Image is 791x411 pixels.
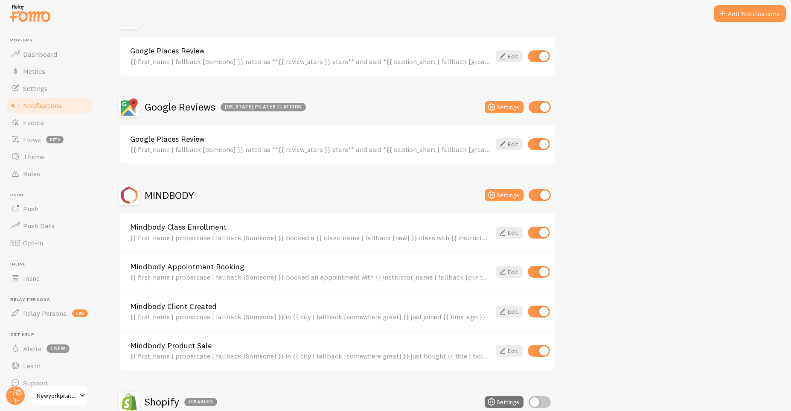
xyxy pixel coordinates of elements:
span: Events [23,118,44,127]
h2: Shopify [145,395,217,408]
span: Notifications [23,101,62,110]
div: {{ first_name | propercase | fallback [Someone] }} booked a {{ class_name | fallback [new] }} cla... [130,234,491,242]
a: Dashboard [5,46,93,63]
a: Flows beta [5,131,93,148]
a: Mindbody Appointment Booking [130,263,491,271]
span: Inline [10,262,93,267]
a: Mindbody Product Sale [130,342,491,350]
h2: Google Reviews [145,100,306,114]
button: Settings [485,189,523,201]
a: Metrics [5,63,93,80]
a: Edit [496,266,523,278]
div: [US_STATE] PILATES FLATIRON [221,103,306,111]
a: Events [5,114,93,131]
a: Settings [5,80,93,97]
a: Edit [496,50,523,62]
span: Flows [23,135,41,144]
span: new [72,309,88,317]
div: {{ first_name | propercase | fallback [Someone] }} in {{ city | fallback [somewhere great] }} jus... [130,352,491,360]
a: Edit [496,345,523,357]
span: Opt-In [23,239,43,247]
span: Learn [23,361,41,370]
a: Learn [5,357,93,374]
h2: MINDBODY [145,189,194,202]
a: Edit [496,227,523,239]
img: Google Reviews [119,97,140,117]
span: Get Help [10,332,93,338]
a: Mindbody Class Enrollment [130,223,491,231]
a: Inline [5,270,93,287]
div: {{ first_name | propercase | fallback [Someone] }} in {{ city | fallback [somewhere great] }} jus... [130,313,491,321]
span: Relay Persona [23,309,67,318]
span: Alerts [23,344,41,353]
span: Rules [23,169,40,178]
span: Relay Persona [10,297,93,303]
img: MINDBODY [119,185,140,205]
a: Edit [496,138,523,150]
span: 1 new [47,344,70,353]
a: Google Places Review [130,47,491,55]
a: Opt-In [5,234,93,251]
span: Theme [23,152,44,161]
button: Settings [485,101,523,113]
span: Pop-ups [10,38,93,43]
a: Google Places Review [130,135,491,143]
span: Metrics [23,67,45,76]
a: Newyorkpilates [31,385,88,406]
span: Push [10,192,93,198]
div: {{ first_name | fallback [Someone] }} rated us **{{ review_stars }} stars** and said *{{ caption_... [130,146,491,153]
div: {{ first_name | propercase | fallback [Someone] }} booked an appointment with {{ instructor_name ... [130,273,491,281]
a: Push Data [5,217,93,234]
span: Dashboard [23,50,57,58]
a: Mindbody Client Created [130,303,491,310]
span: Newyorkpilates [37,391,77,401]
a: Notifications [5,97,93,114]
span: Support [23,379,48,387]
div: Disabled [184,398,217,406]
a: Push [5,200,93,217]
span: Inline [23,274,40,283]
a: Rules [5,165,93,182]
a: Alerts 1 new [5,340,93,357]
div: {{ first_name | fallback [Someone] }} rated us **{{ review_stars }} stars** and said *{{ caption_... [130,58,491,65]
a: Relay Persona new [5,305,93,322]
a: Theme [5,148,93,165]
button: Settings [485,396,523,408]
a: Support [5,374,93,391]
span: Settings [23,84,48,93]
span: Push [23,204,38,213]
span: beta [46,136,64,143]
span: Push Data [23,222,55,230]
a: Edit [496,306,523,318]
img: fomo-relay-logo-orange.svg [9,2,52,24]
